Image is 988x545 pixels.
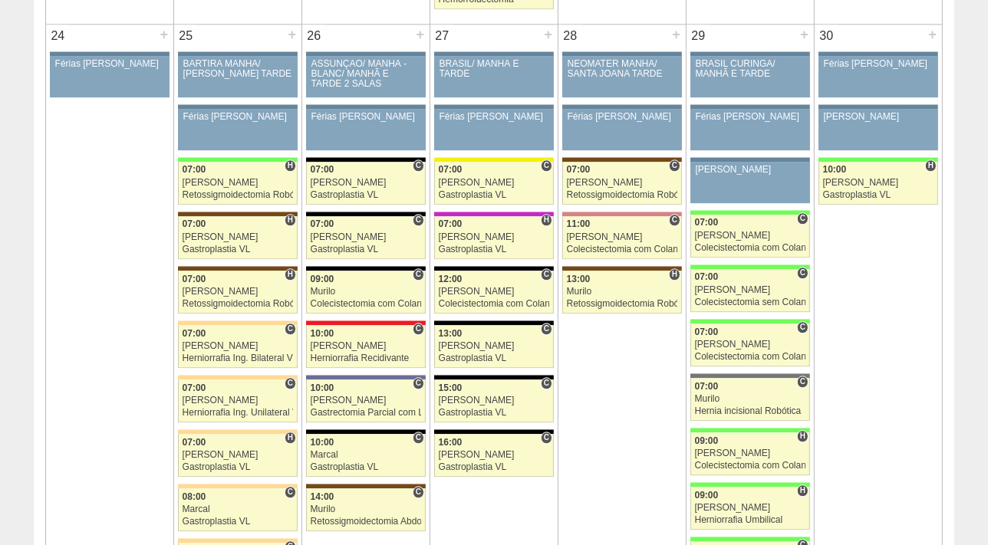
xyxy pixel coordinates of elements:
div: Gastroplastia VL [311,190,422,200]
div: Key: Brasil [690,319,810,323]
a: [PERSON_NAME] [690,162,810,203]
div: Key: Aviso [690,104,810,109]
div: 28 [558,25,582,48]
a: C 10:00 Marcal Gastroplastia VL [306,434,426,477]
div: [PERSON_NAME] [183,178,294,188]
span: 08:00 [183,491,206,502]
span: 11:00 [567,218,591,229]
a: C 07:00 [PERSON_NAME] Gastroplastia VL [306,162,426,205]
span: Consultório [541,432,552,444]
div: [PERSON_NAME] [695,448,806,458]
span: Consultório [413,432,424,444]
div: Key: Aviso [562,51,682,56]
div: Herniorrafia Ing. Unilateral VL [183,408,294,418]
div: Key: Brasil [818,157,938,162]
div: Key: Aviso [690,51,810,56]
a: C 10:00 [PERSON_NAME] Herniorrafia Recidivante [306,325,426,368]
div: Key: Blanc [306,212,426,216]
span: 10:00 [823,164,847,175]
span: 12:00 [439,274,463,284]
div: Key: Aviso [178,51,298,56]
span: 13:00 [439,328,463,339]
a: C 07:00 [PERSON_NAME] Herniorrafia Ing. Unilateral VL [178,379,298,422]
span: Consultório [541,268,552,281]
div: BRASIL CURINGA/ MANHÃ E TARDE [696,59,805,79]
div: Key: Aviso [306,51,426,56]
a: C 12:00 [PERSON_NAME] Colecistectomia com Colangiografia VL [434,271,554,314]
div: Key: Brasil [690,264,810,269]
div: [PERSON_NAME] [183,450,294,460]
div: [PERSON_NAME] [439,396,550,405]
div: Murilo [311,504,422,514]
div: Gastroplastia VL [439,190,550,200]
div: Hernia incisional Robótica [695,406,806,416]
span: 10:00 [311,382,334,393]
div: Key: Santa Helena [562,212,682,216]
div: BARTIRA MANHÃ/ [PERSON_NAME] TARDE [183,59,293,79]
span: Consultório [541,377,552,389]
div: [PERSON_NAME] [695,340,806,350]
span: 09:00 [695,435,719,446]
a: Férias [PERSON_NAME] [306,109,426,150]
a: H 07:00 [PERSON_NAME] Gastroplastia VL [178,216,298,259]
span: Consultório [669,159,680,172]
span: 07:00 [439,164,463,175]
div: Gastroplastia VL [183,517,294,527]
span: Consultório [413,323,424,335]
span: Consultório [797,267,809,279]
div: + [670,25,683,44]
span: Consultório [413,377,424,389]
a: H 07:00 [PERSON_NAME] Gastroplastia VL [178,434,298,477]
span: Consultório [797,212,809,225]
a: H 13:00 Murilo Retossigmoidectomia Robótica [562,271,682,314]
div: 24 [46,25,70,48]
span: 07:00 [183,382,206,393]
span: 07:00 [183,437,206,448]
div: Colecistectomia com Colangiografia VL [695,461,806,471]
div: Key: Blanc [306,429,426,434]
div: BRASIL/ MANHÃ E TARDE [440,59,549,79]
span: Consultório [541,159,552,172]
div: Key: Brasil [690,428,810,432]
div: Key: Blanc [434,266,554,271]
a: C 11:00 [PERSON_NAME] Colecistectomia com Colangiografia VL [562,216,682,259]
div: Key: Santa Joana [178,212,298,216]
span: Hospital [285,159,296,172]
div: Herniorrafia Recidivante [311,353,422,363]
div: Colecistectomia com Colangiografia VL [695,243,806,253]
div: + [542,25,555,44]
span: 07:00 [695,327,719,337]
div: + [798,25,811,44]
a: C 14:00 Murilo Retossigmoidectomia Abdominal VL [306,488,426,531]
a: C 07:00 [PERSON_NAME] Colecistectomia com Colangiografia VL [690,215,810,258]
div: Key: Aviso [690,157,810,162]
div: [PERSON_NAME] [567,178,678,188]
div: Colecistectomia com Colangiografia VL [567,245,678,254]
div: Colecistectomia com Colangiografia VL [311,299,422,309]
div: 29 [687,25,710,48]
div: Key: Santa Joana [562,157,682,162]
span: Hospital [797,430,809,442]
div: Herniorrafia Ing. Bilateral VL [183,353,294,363]
div: Marcal [311,450,422,460]
div: Key: Aviso [306,104,426,109]
div: Key: Assunção [306,320,426,325]
span: 07:00 [695,271,719,282]
div: 25 [174,25,198,48]
span: Hospital [285,214,296,226]
div: Key: Santa Joana [306,484,426,488]
span: 09:00 [695,490,719,501]
a: [PERSON_NAME] [818,109,938,150]
div: [PERSON_NAME] [183,232,294,242]
div: [PERSON_NAME] [311,178,422,188]
a: C 15:00 [PERSON_NAME] Gastroplastia VL [434,379,554,422]
div: Key: Bartira [178,538,298,543]
div: Retossigmoidectomia Abdominal VL [311,517,422,527]
div: Colecistectomia com Colangiografia VL [439,299,550,309]
div: Colecistectomia com Colangiografia VL [695,352,806,362]
div: [PERSON_NAME] [439,287,550,297]
div: Key: Bartira [178,375,298,379]
div: 27 [430,25,454,48]
div: [PERSON_NAME] [824,112,934,122]
div: + [157,25,170,44]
